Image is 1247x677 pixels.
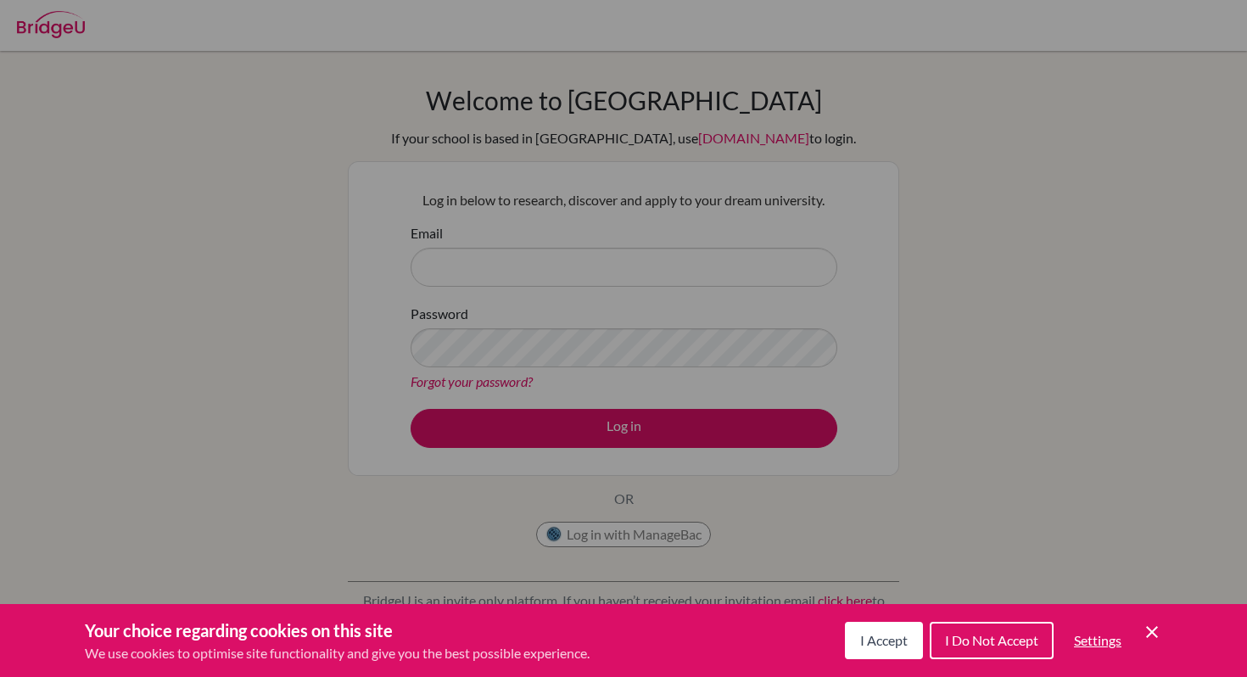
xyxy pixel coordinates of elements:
span: I Do Not Accept [945,632,1038,648]
span: I Accept [860,632,908,648]
button: Settings [1060,624,1135,657]
span: Settings [1074,632,1121,648]
button: Save and close [1142,622,1162,642]
p: We use cookies to optimise site functionality and give you the best possible experience. [85,643,590,663]
h3: Your choice regarding cookies on this site [85,618,590,643]
button: I Do Not Accept [930,622,1054,659]
button: I Accept [845,622,923,659]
